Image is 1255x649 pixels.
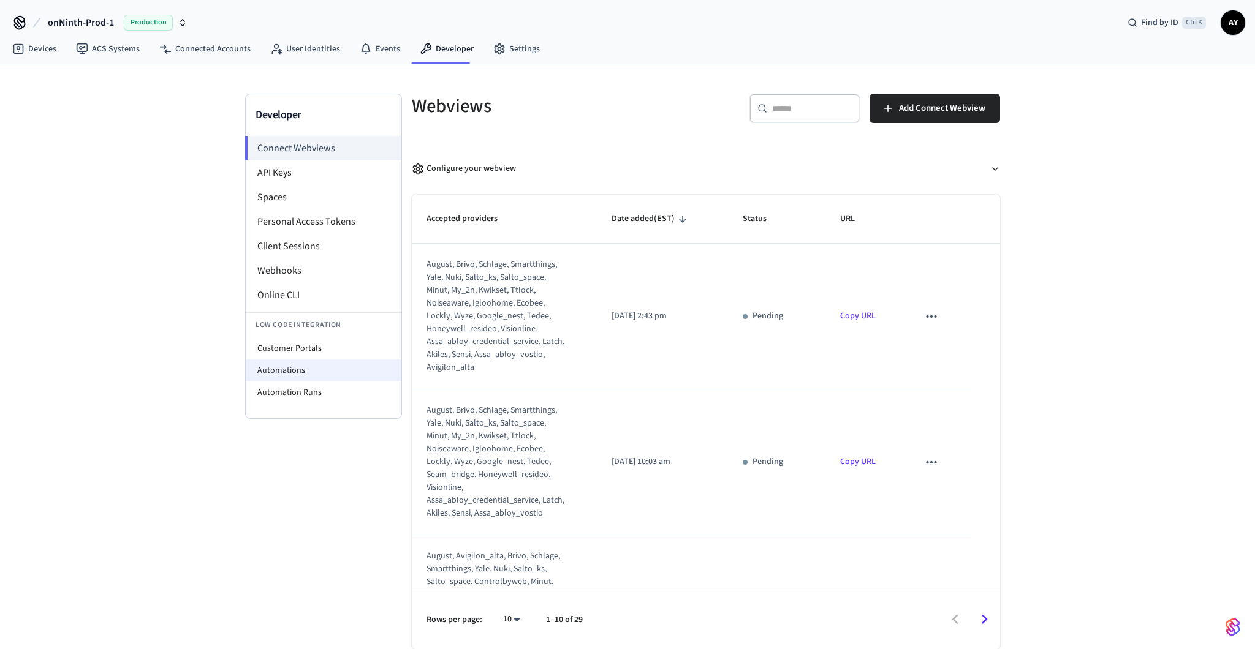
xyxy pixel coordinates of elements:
[150,38,260,60] a: Connected Accounts
[412,152,1000,185] button: Configure your webview
[753,456,783,468] p: Pending
[124,15,173,31] span: Production
[1221,10,1245,35] button: AY
[1118,12,1216,34] div: Find by IDCtrl K
[497,610,526,628] div: 10
[427,404,567,520] div: august, brivo, schlage, smartthings, yale, nuki, salto_ks, salto_space, minut, my_2n, kwikset, tt...
[612,209,691,228] span: Date added(EST)
[246,209,401,234] li: Personal Access Tokens
[1141,17,1178,29] span: Find by ID
[1222,12,1244,34] span: AY
[246,283,401,307] li: Online CLI
[412,162,516,175] div: Configure your webview
[483,38,550,60] a: Settings
[870,94,1000,123] button: Add Connect Webview
[546,613,583,626] p: 1–10 of 29
[246,359,401,381] li: Automations
[743,209,783,228] span: Status
[427,258,567,374] div: august, brivo, schlage, smartthings, yale, nuki, salto_ks, salto_space, minut, my_2n, kwikset, tt...
[427,209,514,228] span: Accepted providers
[246,258,401,283] li: Webhooks
[899,100,985,116] span: Add Connect Webview
[427,613,482,626] p: Rows per page:
[245,136,401,160] li: Connect Webviews
[48,15,114,30] span: onNinth-Prod-1
[612,456,713,468] p: [DATE] 10:03 am
[1226,617,1240,637] img: SeamLogoGradient.69752ec5.svg
[840,456,876,468] a: Copy URL
[412,94,699,119] h5: Webviews
[970,605,999,634] button: Go to next page
[260,38,350,60] a: User Identities
[1182,17,1206,29] span: Ctrl K
[2,38,66,60] a: Devices
[840,209,871,228] span: URL
[66,38,150,60] a: ACS Systems
[246,234,401,258] li: Client Sessions
[246,337,401,359] li: Customer Portals
[256,107,392,124] h3: Developer
[840,310,876,322] a: Copy URL
[246,185,401,209] li: Spaces
[246,160,401,185] li: API Keys
[246,312,401,337] li: Low Code Integration
[350,38,410,60] a: Events
[246,381,401,403] li: Automation Runs
[410,38,483,60] a: Developer
[753,310,783,323] p: Pending
[612,310,713,323] p: [DATE] 2:43 pm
